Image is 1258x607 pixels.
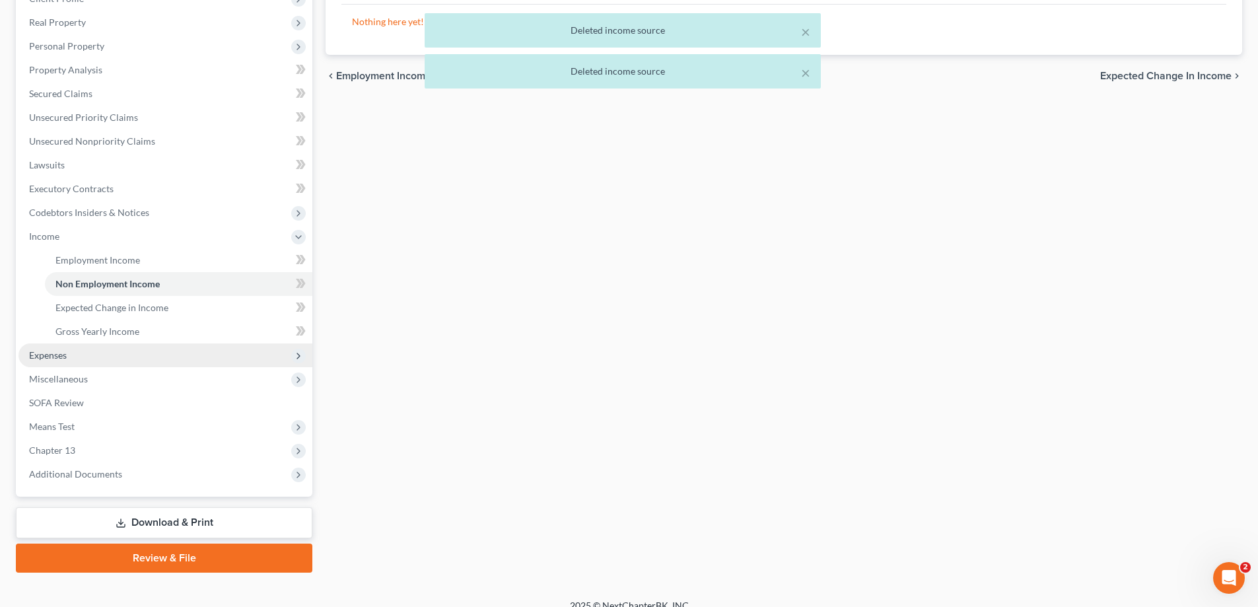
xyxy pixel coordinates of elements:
span: Non Employment Income [55,278,160,289]
span: Secured Claims [29,88,92,99]
span: Means Test [29,421,75,432]
a: Gross Yearly Income [45,320,312,343]
span: Employment Income [55,254,140,266]
span: Executory Contracts [29,183,114,194]
span: Chapter 13 [29,445,75,456]
div: Deleted income source [435,65,810,78]
button: × [801,65,810,81]
a: Employment Income [45,248,312,272]
a: Review & File [16,544,312,573]
span: Income [29,231,59,242]
span: Codebtors Insiders & Notices [29,207,149,218]
iframe: Intercom live chat [1213,562,1245,594]
a: Unsecured Nonpriority Claims [18,129,312,153]
span: Gross Yearly Income [55,326,139,337]
a: Expected Change in Income [45,296,312,320]
span: SOFA Review [29,397,84,408]
a: SOFA Review [18,391,312,415]
span: Expenses [29,349,67,361]
span: Miscellaneous [29,373,88,384]
a: Unsecured Priority Claims [18,106,312,129]
span: Unsecured Nonpriority Claims [29,135,155,147]
a: Lawsuits [18,153,312,177]
span: 2 [1240,562,1251,573]
span: Additional Documents [29,468,122,480]
a: Download & Print [16,507,312,538]
a: Executory Contracts [18,177,312,201]
a: Non Employment Income [45,272,312,296]
span: Unsecured Priority Claims [29,112,138,123]
span: Expected Change in Income [55,302,168,313]
div: Deleted income source [435,24,810,37]
button: × [801,24,810,40]
span: Lawsuits [29,159,65,170]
